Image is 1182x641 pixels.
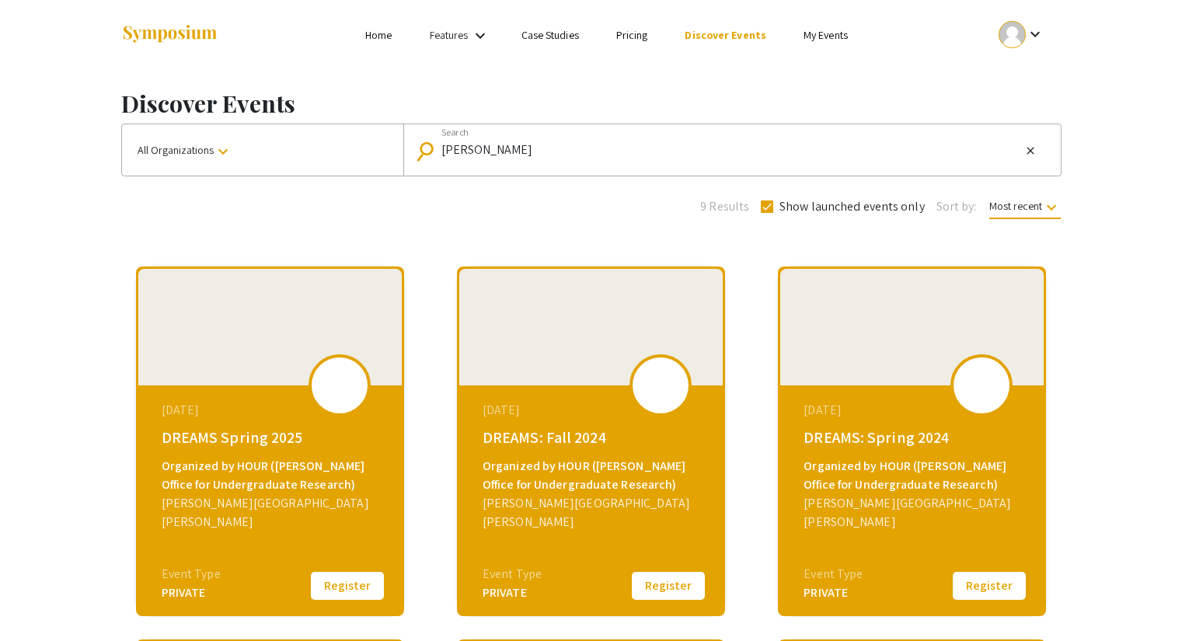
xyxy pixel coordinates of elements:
div: [PERSON_NAME][GEOGRAPHIC_DATA][PERSON_NAME] [162,494,382,531]
div: Event Type [483,565,542,584]
mat-icon: close [1024,144,1037,158]
button: Clear [1021,141,1040,160]
span: 9 Results [700,197,749,216]
h1: Discover Events [121,89,1062,117]
a: Discover Events [685,28,766,42]
div: DREAMS: Fall 2024 [483,426,703,449]
div: PRIVATE [162,584,221,602]
button: Expand account dropdown [982,17,1061,52]
button: Most recent [977,192,1073,220]
input: Looking for something specific? [441,143,1021,157]
div: PRIVATE [483,584,542,602]
mat-icon: Expand account dropdown [1026,25,1044,44]
span: Most recent [989,199,1061,219]
div: Organized by HOUR ([PERSON_NAME] Office for Undergraduate Research) [162,457,382,494]
div: DREAMS Spring 2025 [162,426,382,449]
div: [PERSON_NAME][GEOGRAPHIC_DATA][PERSON_NAME] [483,494,703,531]
span: Show launched events only [779,197,925,216]
button: Register [629,570,707,602]
mat-icon: Search [418,138,441,165]
a: My Events [804,28,848,42]
div: [DATE] [483,401,703,420]
div: Event Type [162,565,221,584]
div: Event Type [804,565,863,584]
a: Case Studies [521,28,579,42]
img: Symposium by ForagerOne [121,24,218,45]
div: Organized by HOUR ([PERSON_NAME] Office for Undergraduate Research) [483,457,703,494]
mat-icon: keyboard_arrow_down [1042,198,1061,217]
a: Features [430,28,469,42]
div: [PERSON_NAME][GEOGRAPHIC_DATA][PERSON_NAME] [804,494,1024,531]
div: [DATE] [804,401,1024,420]
div: Organized by HOUR ([PERSON_NAME] Office for Undergraduate Research) [804,457,1024,494]
button: Register [309,570,386,602]
button: Register [950,570,1028,602]
div: DREAMS: Spring 2024 [804,426,1024,449]
div: PRIVATE [804,584,863,602]
mat-icon: keyboard_arrow_down [214,142,232,161]
a: Home [365,28,392,42]
span: Sort by: [936,197,977,216]
mat-icon: Expand Features list [471,26,490,45]
div: [DATE] [162,401,382,420]
a: Pricing [616,28,648,42]
button: All Organizations [122,124,403,176]
span: All Organizations [138,143,232,157]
